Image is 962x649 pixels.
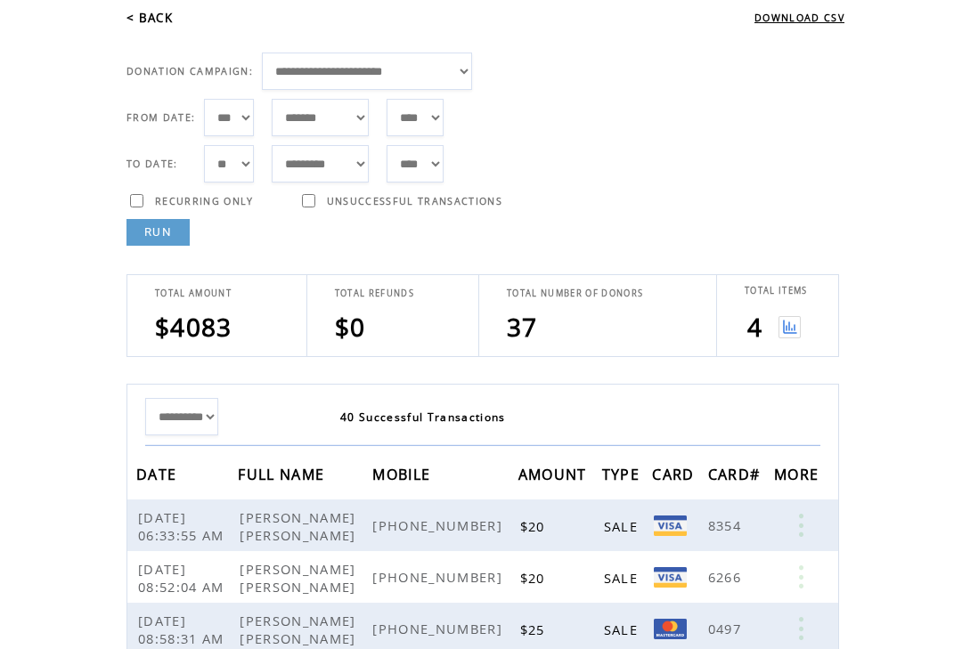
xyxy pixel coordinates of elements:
img: Mastercard [654,620,687,640]
span: SALE [604,518,642,536]
span: [PHONE_NUMBER] [372,569,507,587]
span: TOTAL ITEMS [745,286,808,297]
span: TOTAL NUMBER OF DONORS [507,288,643,300]
span: 40 Successful Transactions [340,410,506,426]
span: CARD [652,461,698,494]
a: CARD [652,469,698,480]
span: 4 [747,311,762,345]
span: [PERSON_NAME] [PERSON_NAME] [240,612,360,648]
span: TO DATE: [126,158,178,171]
span: $0 [335,311,366,345]
span: FULL NAME [238,461,329,494]
a: TYPE [602,469,644,480]
span: DONATION CAMPAIGN: [126,66,253,78]
span: [DATE] 06:33:55 AM [138,509,229,545]
span: UNSUCCESSFUL TRANSACTIONS [327,196,502,208]
a: AMOUNT [518,469,591,480]
a: MOBILE [372,469,435,480]
a: RUN [126,220,190,247]
span: RECURRING ONLY [155,196,254,208]
img: Visa [654,568,687,588]
a: CARD# [708,469,765,480]
span: TOTAL AMOUNT [155,288,232,300]
a: FULL NAME [238,469,329,480]
a: DOWNLOAD CSV [754,12,844,25]
img: View graph [779,317,801,339]
span: 6266 [708,569,746,587]
span: TOTAL REFUNDS [335,288,414,300]
span: [PHONE_NUMBER] [372,621,507,638]
img: VISA [654,516,687,537]
span: 8354 [708,517,746,535]
span: TYPE [602,461,644,494]
span: DATE [136,461,181,494]
span: [PERSON_NAME] [PERSON_NAME] [240,561,360,596]
span: $20 [520,518,550,536]
span: CARD# [708,461,765,494]
span: [DATE] 08:58:31 AM [138,612,229,648]
span: SALE [604,621,642,639]
span: FROM DATE: [126,112,195,125]
span: [DATE] 08:52:04 AM [138,561,229,596]
a: DATE [136,469,181,480]
span: [PERSON_NAME] [PERSON_NAME] [240,509,360,545]
span: SALE [604,570,642,588]
span: $4083 [155,311,232,345]
span: [PHONE_NUMBER] [372,517,507,535]
span: $25 [520,621,550,639]
span: AMOUNT [518,461,591,494]
a: < BACK [126,11,173,27]
span: $20 [520,570,550,588]
span: 0497 [708,621,746,638]
span: MOBILE [372,461,435,494]
span: MORE [774,461,823,494]
span: 37 [507,311,538,345]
